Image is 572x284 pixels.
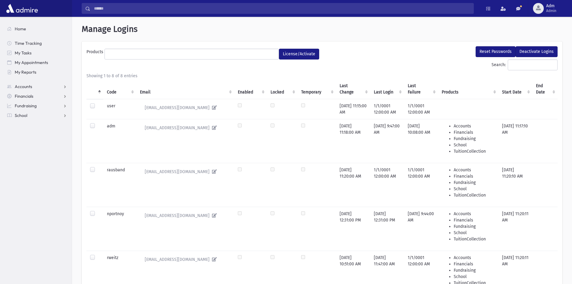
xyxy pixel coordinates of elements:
[546,4,556,8] span: Adm
[234,79,267,99] th: Enabled : activate to sort column ascending
[498,163,532,207] td: [DATE] 11:20:10 AM
[140,103,231,113] a: [EMAIL_ADDRESS][DOMAIN_NAME]
[532,79,558,99] th: End Date : activate to sort column ascending
[454,148,495,154] li: TuitionCollection
[2,91,72,101] a: Financials
[336,163,370,207] td: [DATE] 11:20:00 AM
[454,167,495,173] li: Accounts
[404,163,438,207] td: 1/1/0001 12:00:00 AM
[404,99,438,119] td: 1/1/0001 12:00:00 AM
[15,103,37,108] span: Fundraising
[454,261,495,267] li: Financials
[90,3,474,14] input: Search
[82,24,562,34] h1: Manage Logins
[103,207,136,251] td: nportnoy
[2,111,72,120] a: School
[86,79,103,99] th: : activate to sort column descending
[476,46,516,57] button: Reset Passwords
[438,79,498,99] th: Products : activate to sort column ascending
[2,38,72,48] a: Time Tracking
[2,67,72,77] a: My Reports
[454,230,495,236] li: School
[404,119,438,163] td: [DATE] 10:08:00 AM
[454,255,495,261] li: Accounts
[454,211,495,217] li: Accounts
[86,49,104,57] label: Products
[370,163,404,207] td: 1/1/0001 12:00:00 AM
[454,223,495,230] li: Fundraising
[454,186,495,192] li: School
[370,99,404,119] td: 1/1/0001 12:00:00 AM
[336,119,370,163] td: [DATE] 11:18:00 AM
[140,211,231,221] a: [EMAIL_ADDRESS][DOMAIN_NAME]
[140,123,231,133] a: [EMAIL_ADDRESS][DOMAIN_NAME]
[5,2,39,14] img: AdmirePro
[454,267,495,273] li: Fundraising
[336,79,370,99] th: Last Change : activate to sort column ascending
[370,79,404,99] th: Last Login : activate to sort column ascending
[103,119,136,163] td: adm
[508,60,558,70] input: Search:
[370,119,404,163] td: [DATE] 9:47:00 AM
[279,49,319,60] button: License/Activate
[140,255,231,264] a: [EMAIL_ADDRESS][DOMAIN_NAME]
[336,207,370,251] td: [DATE] 12:31:00 PM
[103,163,136,207] td: rausband
[103,79,136,99] th: Code : activate to sort column ascending
[454,192,495,198] li: TuitionCollection
[498,119,532,163] td: [DATE] 11:17:10 AM
[404,79,438,99] th: Last Failure : activate to sort column ascending
[516,46,558,57] button: Deactivate Logins
[2,24,72,34] a: Home
[15,50,32,56] span: My Tasks
[336,99,370,119] td: [DATE] 11:15:00 AM
[454,173,495,179] li: Financials
[15,113,27,118] span: School
[454,142,495,148] li: School
[15,41,42,46] span: Time Tracking
[2,58,72,67] a: My Appointments
[15,84,32,89] span: Accounts
[454,217,495,223] li: Financials
[498,207,532,251] td: [DATE] 11:20:11 AM
[546,8,556,13] span: Admin
[2,48,72,58] a: My Tasks
[2,101,72,111] a: Fundraising
[136,79,234,99] th: Email : activate to sort column ascending
[492,60,558,70] label: Search:
[454,273,495,280] li: School
[267,79,298,99] th: Locked : activate to sort column ascending
[15,69,36,75] span: My Reports
[454,179,495,186] li: Fundraising
[454,129,495,136] li: Financials
[2,82,72,91] a: Accounts
[15,93,33,99] span: Financials
[15,26,26,32] span: Home
[454,236,495,242] li: TuitionCollection
[370,207,404,251] td: [DATE] 12:31:00 PM
[454,136,495,142] li: Fundraising
[86,73,558,79] div: Showing 1 to 8 of 8 entries
[404,207,438,251] td: [DATE] 9:44:00 AM
[15,60,48,65] span: My Appointments
[298,79,336,99] th: Temporary : activate to sort column ascending
[103,99,136,119] td: user
[140,167,231,177] a: [EMAIL_ADDRESS][DOMAIN_NAME]
[454,123,495,129] li: Accounts
[498,79,532,99] th: Start Date : activate to sort column ascending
